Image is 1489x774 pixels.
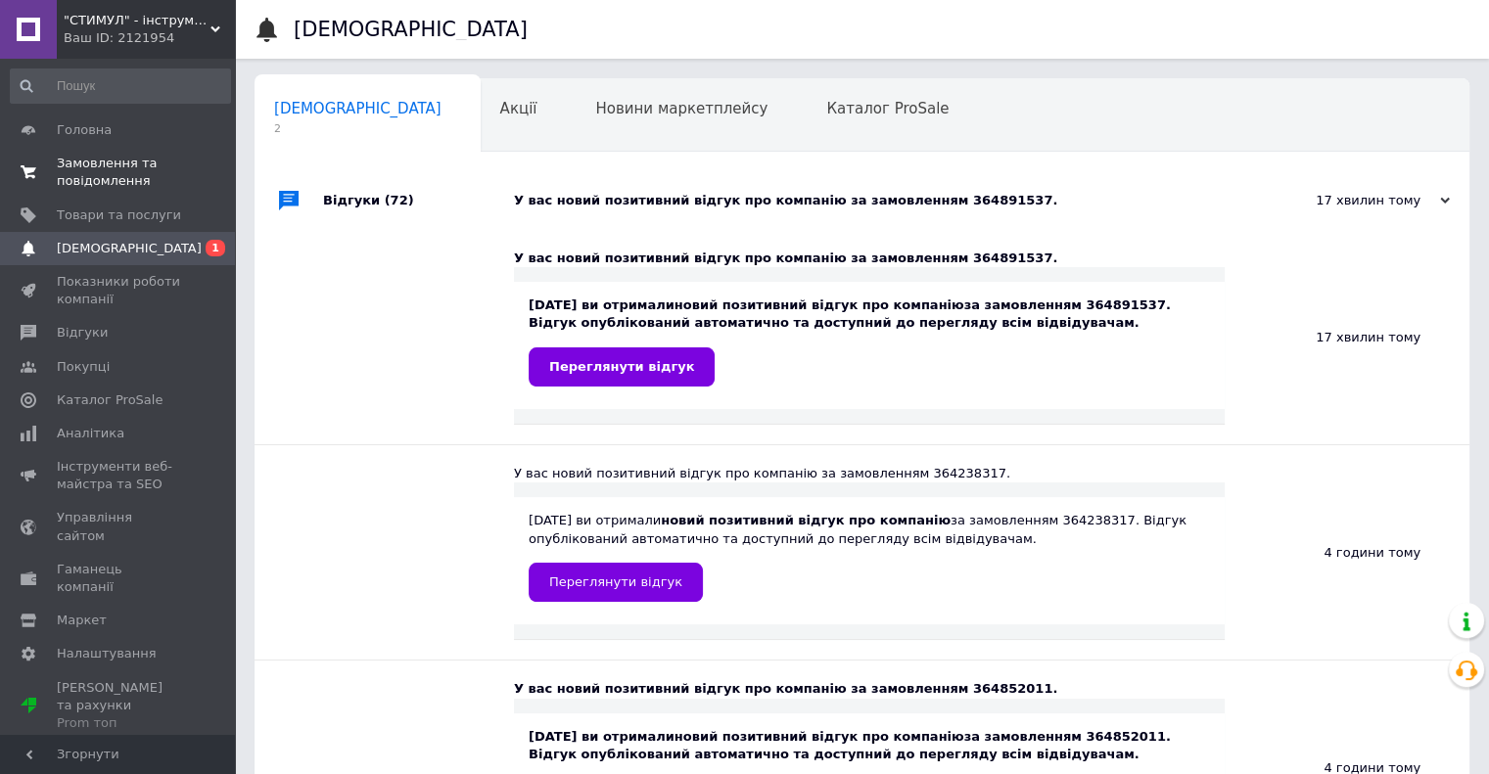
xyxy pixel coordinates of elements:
div: У вас новий позитивний відгук про компанію за замовленням 364852011. [514,680,1225,698]
span: [DEMOGRAPHIC_DATA] [274,100,442,117]
div: Відгуки [323,171,514,230]
div: 17 хвилин тому [1254,192,1450,209]
span: 1 [206,240,225,256]
span: [PERSON_NAME] та рахунки [57,679,181,733]
div: Ваш ID: 2121954 [64,29,235,47]
div: 17 хвилин тому [1225,230,1469,444]
span: Налаштування [57,645,157,662]
span: Гаманець компанії [57,561,181,596]
span: "СТИМУЛ" - інструменти для дому та роботи. [64,12,210,29]
div: [DATE] ви отримали за замовленням 364891537. Відгук опублікований автоматично та доступний до пер... [529,296,1210,386]
span: Головна [57,121,112,139]
span: Переглянути відгук [549,359,694,374]
span: Відгуки [57,324,108,341]
span: Управління сайтом [57,509,181,544]
a: Переглянути відгук [529,347,715,387]
div: У вас новий позитивний відгук про компанію за замовленням 364238317. [514,465,1225,482]
span: Товари та послуги [57,206,181,224]
div: 4 години тому [1225,445,1469,660]
span: Інструменти веб-майстра та SEO [57,458,181,493]
input: Пошук [10,68,231,104]
b: новий позитивний відгук про компанію [675,729,964,744]
div: [DATE] ви отримали за замовленням 364238317. Відгук опублікований автоматично та доступний до пер... [529,512,1210,601]
span: Замовлення та повідомлення [57,155,181,190]
span: Новини маркетплейсу [595,100,768,117]
span: Показники роботи компанії [57,273,181,308]
div: У вас новий позитивний відгук про компанію за замовленням 364891537. [514,192,1254,209]
span: 2 [274,121,442,136]
span: Акції [500,100,537,117]
b: новий позитивний відгук про компанію [661,513,951,527]
span: (72) [385,193,414,207]
div: У вас новий позитивний відгук про компанію за замовленням 364891537. [514,250,1225,267]
span: Покупці [57,358,110,376]
span: Каталог ProSale [826,100,949,117]
div: Prom топ [57,714,181,732]
a: Переглянути відгук [529,563,703,602]
span: Каталог ProSale [57,391,163,409]
h1: [DEMOGRAPHIC_DATA] [294,18,528,41]
span: [DEMOGRAPHIC_DATA] [57,240,202,257]
span: Маркет [57,612,107,629]
span: Аналітика [57,425,124,442]
span: Переглянути відгук [549,574,682,589]
b: новий позитивний відгук про компанію [675,297,964,312]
